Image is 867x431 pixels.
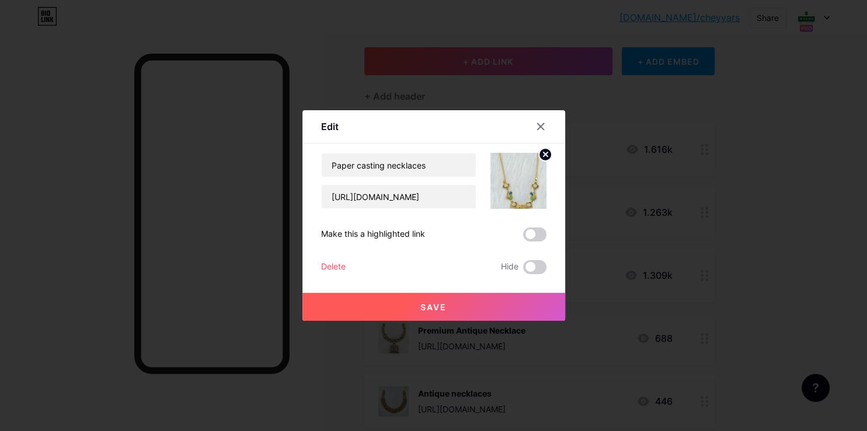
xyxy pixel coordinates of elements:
input: Title [322,153,476,177]
span: Save [420,302,447,312]
img: link_thumbnail [490,153,546,209]
input: URL [322,185,476,208]
button: Save [302,293,565,321]
div: Delete [321,260,346,274]
div: Make this a highlighted link [321,227,425,241]
span: Hide [501,260,518,274]
div: Edit [321,120,339,134]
